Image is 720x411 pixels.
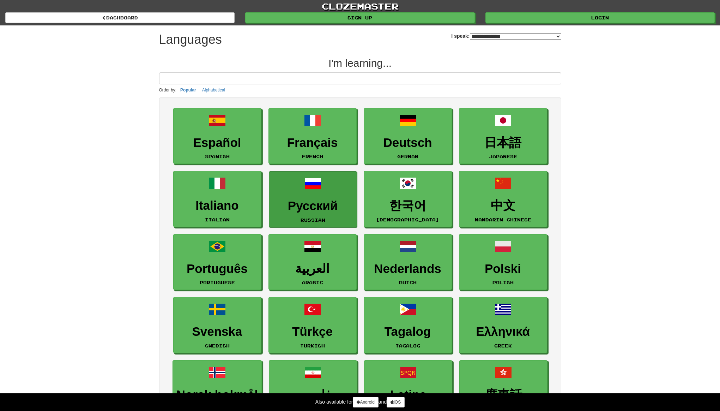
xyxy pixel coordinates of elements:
h3: Latina [368,388,448,402]
select: I speak: [470,33,561,40]
small: Russian [301,218,325,222]
a: ΕλληνικάGreek [459,297,547,353]
a: TürkçeTurkish [268,297,357,353]
small: Swedish [205,343,230,348]
small: Portuguese [200,280,235,285]
h3: Français [272,136,353,150]
a: 한국어[DEMOGRAPHIC_DATA] [364,171,452,227]
a: 日本語Japanese [459,108,547,164]
a: PortuguêsPortuguese [173,234,261,290]
h3: Ελληνικά [463,325,543,339]
a: РусскийRussian [269,171,357,227]
small: French [302,154,323,159]
h3: Norsk bokmål [176,388,258,402]
small: Order by: [159,88,177,93]
small: Greek [494,343,512,348]
h1: Languages [159,32,222,47]
a: Android [353,397,378,407]
small: Spanish [205,154,230,159]
h3: Español [177,136,258,150]
a: dashboard [5,12,235,23]
a: iOS [387,397,405,407]
h3: Русский [273,199,353,213]
h2: I'm learning... [159,57,561,69]
h3: فارسی [273,388,353,402]
small: Italian [205,217,230,222]
a: EspañolSpanish [173,108,261,164]
h3: Nederlands [368,262,448,276]
a: ItalianoItalian [173,171,261,227]
small: Tagalog [395,343,420,348]
h3: Svenska [177,325,258,339]
label: I speak: [451,32,561,40]
a: TagalogTagalog [364,297,452,353]
button: Popular [178,86,198,94]
a: Sign up [245,12,474,23]
a: SvenskaSwedish [173,297,261,353]
h3: 한국어 [368,199,448,213]
h3: Tagalog [368,325,448,339]
h3: 廣東話 [463,388,544,402]
small: Arabic [302,280,323,285]
a: FrançaisFrench [268,108,357,164]
small: Mandarin Chinese [475,217,531,222]
a: 中文Mandarin Chinese [459,171,547,227]
a: DeutschGerman [364,108,452,164]
small: Polish [492,280,514,285]
small: Turkish [300,343,325,348]
small: Dutch [399,280,417,285]
a: العربيةArabic [268,234,357,290]
button: Alphabetical [200,86,227,94]
h3: Türkçe [272,325,353,339]
h3: 中文 [463,199,543,213]
a: NederlandsDutch [364,234,452,290]
h3: 日本語 [463,136,543,150]
small: Japanese [489,154,517,159]
h3: Italiano [177,199,258,213]
h3: Português [177,262,258,276]
a: Login [485,12,715,23]
h3: Polski [463,262,543,276]
a: PolskiPolish [459,234,547,290]
small: [DEMOGRAPHIC_DATA] [376,217,439,222]
h3: Deutsch [368,136,448,150]
small: German [397,154,418,159]
h3: العربية [272,262,353,276]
